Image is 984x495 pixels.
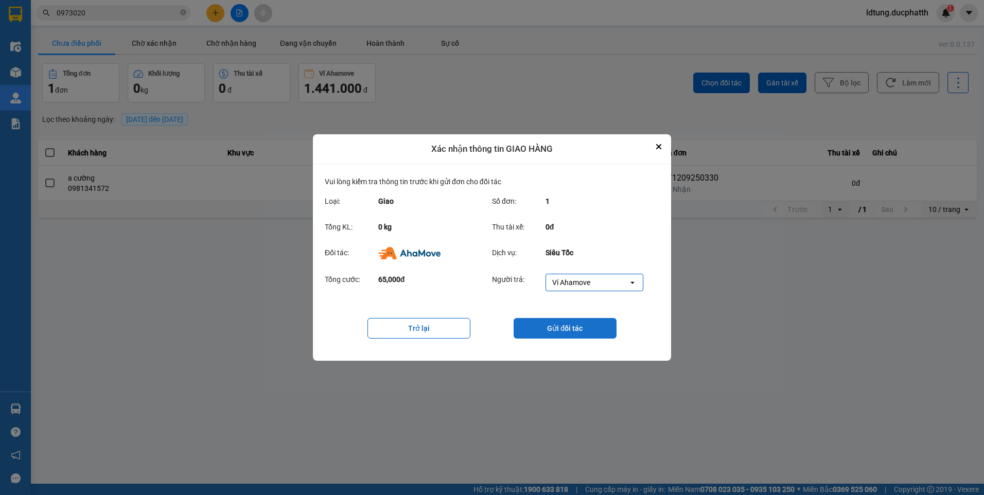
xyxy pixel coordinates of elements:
div: Giao [378,196,482,207]
button: Gửi đối tác [514,318,617,339]
div: Số đơn: [492,196,546,207]
div: Siêu Tốc [546,247,649,259]
div: Xác nhận thông tin GIAO HÀNG [313,134,671,164]
div: 0 kg [378,221,482,233]
div: 65,000đ [378,274,482,291]
img: Ahamove [378,247,441,259]
div: Tổng cước: [325,274,378,291]
div: dialog [313,134,671,361]
div: Đối tác: [325,247,378,259]
div: Người trả: [492,274,546,291]
div: Loại: [325,196,378,207]
div: Thu tài xế: [492,221,546,233]
div: 1 [546,196,649,207]
button: Close [653,140,665,153]
div: Ví Ahamove [552,277,590,288]
div: Dịch vụ: [492,247,546,259]
svg: open [628,278,637,287]
div: 0đ [546,221,649,233]
div: Vui lòng kiểm tra thông tin trước khi gửi đơn cho đối tác [325,176,659,191]
div: Tổng KL: [325,221,378,233]
button: Trở lại [367,318,470,339]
